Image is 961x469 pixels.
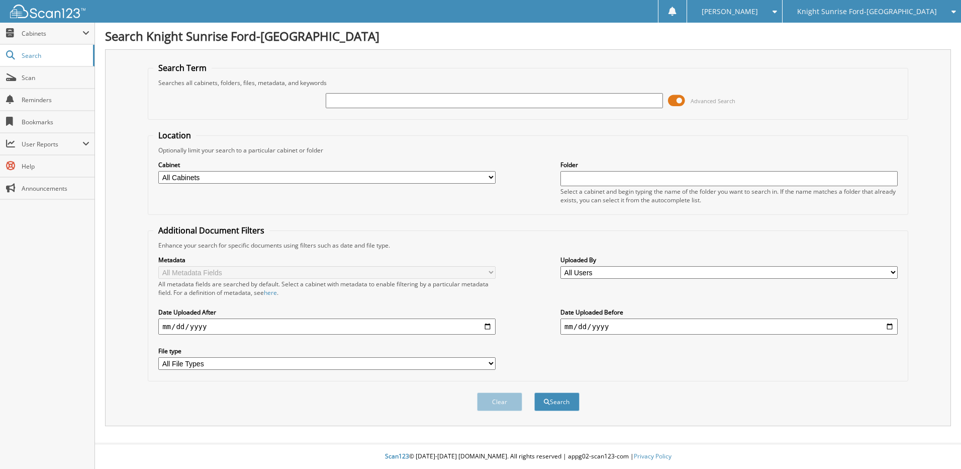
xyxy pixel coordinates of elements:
span: Cabinets [22,29,82,38]
label: Date Uploaded After [158,308,496,317]
h1: Search Knight Sunrise Ford-[GEOGRAPHIC_DATA] [105,28,951,44]
label: Cabinet [158,161,496,169]
span: Announcements [22,184,89,193]
legend: Location [153,130,196,141]
span: User Reports [22,140,82,148]
label: Metadata [158,256,496,264]
span: Reminders [22,96,89,104]
span: Advanced Search [691,97,735,105]
span: [PERSON_NAME] [702,9,758,15]
span: Help [22,162,89,171]
input: start [158,319,496,335]
label: Date Uploaded Before [560,308,898,317]
input: end [560,319,898,335]
legend: Search Term [153,62,212,73]
span: Scan123 [385,452,409,460]
span: Bookmarks [22,118,89,126]
label: File type [158,347,496,355]
span: Knight Sunrise Ford-[GEOGRAPHIC_DATA] [797,9,937,15]
div: Select a cabinet and begin typing the name of the folder you want to search in. If the name match... [560,187,898,204]
div: Searches all cabinets, folders, files, metadata, and keywords [153,79,903,87]
div: © [DATE]-[DATE] [DOMAIN_NAME]. All rights reserved | appg02-scan123-com | [95,444,961,469]
img: scan123-logo-white.svg [10,5,85,18]
label: Uploaded By [560,256,898,264]
a: here [264,288,277,297]
legend: Additional Document Filters [153,225,269,236]
label: Folder [560,161,898,169]
button: Search [534,393,580,411]
iframe: Chat Widget [911,421,961,469]
div: All metadata fields are searched by default. Select a cabinet with metadata to enable filtering b... [158,280,496,297]
button: Clear [477,393,522,411]
div: Enhance your search for specific documents using filters such as date and file type. [153,241,903,250]
a: Privacy Policy [634,452,671,460]
div: Optionally limit your search to a particular cabinet or folder [153,146,903,154]
span: Search [22,51,88,60]
span: Scan [22,73,89,82]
